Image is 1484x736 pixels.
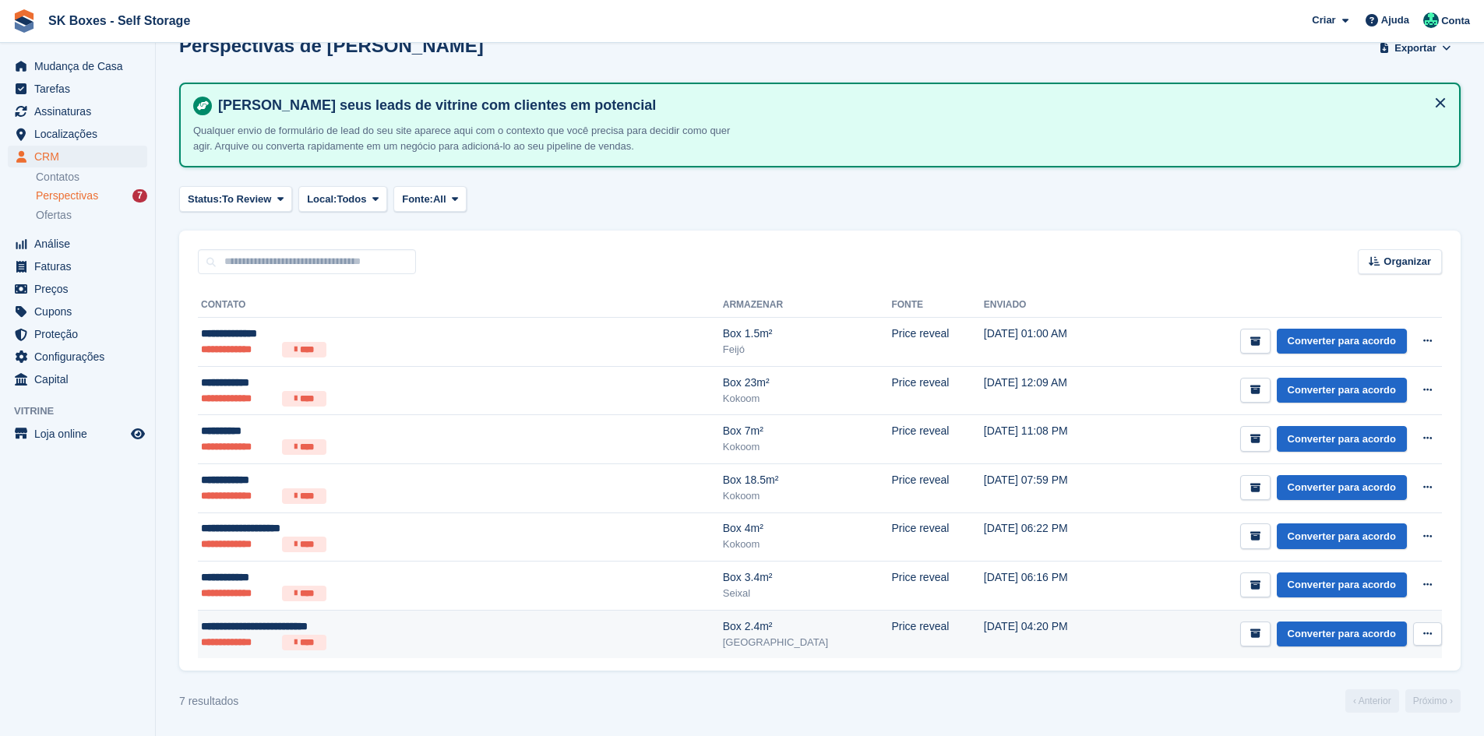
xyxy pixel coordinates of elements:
[198,293,723,318] th: Contato
[34,346,128,368] span: Configurações
[891,318,983,367] td: Price reveal
[984,562,1119,611] td: [DATE] 06:16 PM
[723,423,892,439] div: Box 7m²
[1277,572,1407,598] a: Converter para acordo
[891,610,983,658] td: Price reveal
[984,415,1119,464] td: [DATE] 11:08 PM
[984,366,1119,415] td: [DATE] 12:09 AM
[8,55,147,77] a: menu
[723,520,892,537] div: Box 4m²
[1381,12,1409,28] span: Ajuda
[1394,40,1436,56] span: Exportar
[337,192,366,207] span: Todos
[1277,378,1407,403] a: Converter para acordo
[891,562,983,611] td: Price reveal
[891,463,983,512] td: Price reveal
[8,146,147,167] a: menu
[984,318,1119,367] td: [DATE] 01:00 AM
[34,100,128,122] span: Assinaturas
[34,323,128,345] span: Proteção
[393,186,467,212] button: Fonte: All
[1345,689,1399,713] a: Anterior
[1312,12,1335,28] span: Criar
[1441,13,1470,29] span: Conta
[723,439,892,455] div: Kokoom
[984,610,1119,658] td: [DATE] 04:20 PM
[8,233,147,255] a: menu
[307,192,337,207] span: Local:
[723,375,892,391] div: Box 23m²
[723,342,892,357] div: Feijó
[1277,622,1407,647] a: Converter para acordo
[34,278,128,300] span: Preços
[8,123,147,145] a: menu
[8,255,147,277] a: menu
[36,188,98,203] span: Perspectivas
[212,97,1447,114] h4: [PERSON_NAME] seus leads de vitrine com clientes em potencial
[723,635,892,650] div: [GEOGRAPHIC_DATA]
[193,123,738,153] p: Qualquer envio de formulário de lead do seu site aparece aqui com o contexto que você precisa par...
[891,415,983,464] td: Price reveal
[34,78,128,100] span: Tarefas
[8,346,147,368] a: menu
[8,323,147,345] a: menu
[179,693,238,710] div: 7 resultados
[8,278,147,300] a: menu
[34,368,128,390] span: Capital
[1376,35,1454,61] button: Exportar
[984,512,1119,562] td: [DATE] 06:22 PM
[433,192,446,207] span: All
[723,537,892,552] div: Kokoom
[891,293,983,318] th: Fonte
[984,293,1119,318] th: Enviado
[723,488,892,504] div: Kokoom
[129,424,147,443] a: Loja de pré-visualização
[1423,12,1439,28] img: Cláudio Borges
[723,293,892,318] th: Armazenar
[298,186,387,212] button: Local: Todos
[1384,254,1431,269] span: Organizar
[1277,523,1407,549] a: Converter para acordo
[179,186,292,212] button: Status: To Review
[14,403,155,419] span: Vitrine
[34,423,128,445] span: Loja online
[34,123,128,145] span: Localizações
[34,146,128,167] span: CRM
[723,472,892,488] div: Box 18.5m²
[8,423,147,445] a: menu
[8,78,147,100] a: menu
[723,569,892,586] div: Box 3.4m²
[1277,475,1407,501] a: Converter para acordo
[984,463,1119,512] td: [DATE] 07:59 PM
[723,586,892,601] div: Seixal
[723,618,892,635] div: Box 2.4m²
[8,100,147,122] a: menu
[1277,426,1407,452] a: Converter para acordo
[36,170,147,185] a: Contatos
[179,35,484,56] h1: Perspectivas de [PERSON_NAME]
[723,326,892,342] div: Box 1.5m²
[132,189,147,202] div: 7
[1405,689,1461,713] a: Próximo
[36,208,72,223] span: Ofertas
[12,9,36,33] img: stora-icon-8386f47178a22dfd0bd8f6a31ec36ba5ce8667c1dd55bd0f319d3a0aa187defe.svg
[34,233,128,255] span: Análise
[1277,329,1407,354] a: Converter para acordo
[36,207,147,224] a: Ofertas
[34,301,128,322] span: Cupons
[723,391,892,407] div: Kokoom
[8,368,147,390] a: menu
[1342,689,1464,713] nav: Page
[402,192,433,207] span: Fonte:
[34,55,128,77] span: Mudança de Casa
[222,192,271,207] span: To Review
[42,8,196,33] a: SK Boxes - Self Storage
[8,301,147,322] a: menu
[891,512,983,562] td: Price reveal
[188,192,222,207] span: Status:
[34,255,128,277] span: Faturas
[36,188,147,204] a: Perspectivas 7
[891,366,983,415] td: Price reveal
